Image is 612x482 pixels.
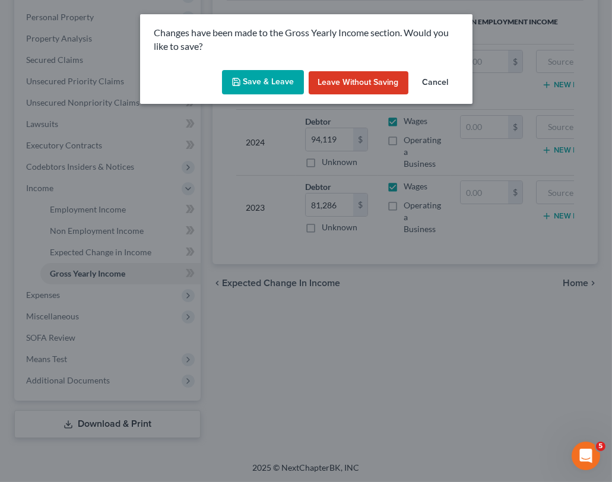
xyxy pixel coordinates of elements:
iframe: Intercom live chat [572,442,600,470]
span: 5 [596,442,605,451]
button: Leave without Saving [309,71,408,95]
p: Changes have been made to the Gross Yearly Income section. Would you like to save? [154,26,458,53]
button: Cancel [413,71,458,95]
button: Save & Leave [222,70,304,95]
